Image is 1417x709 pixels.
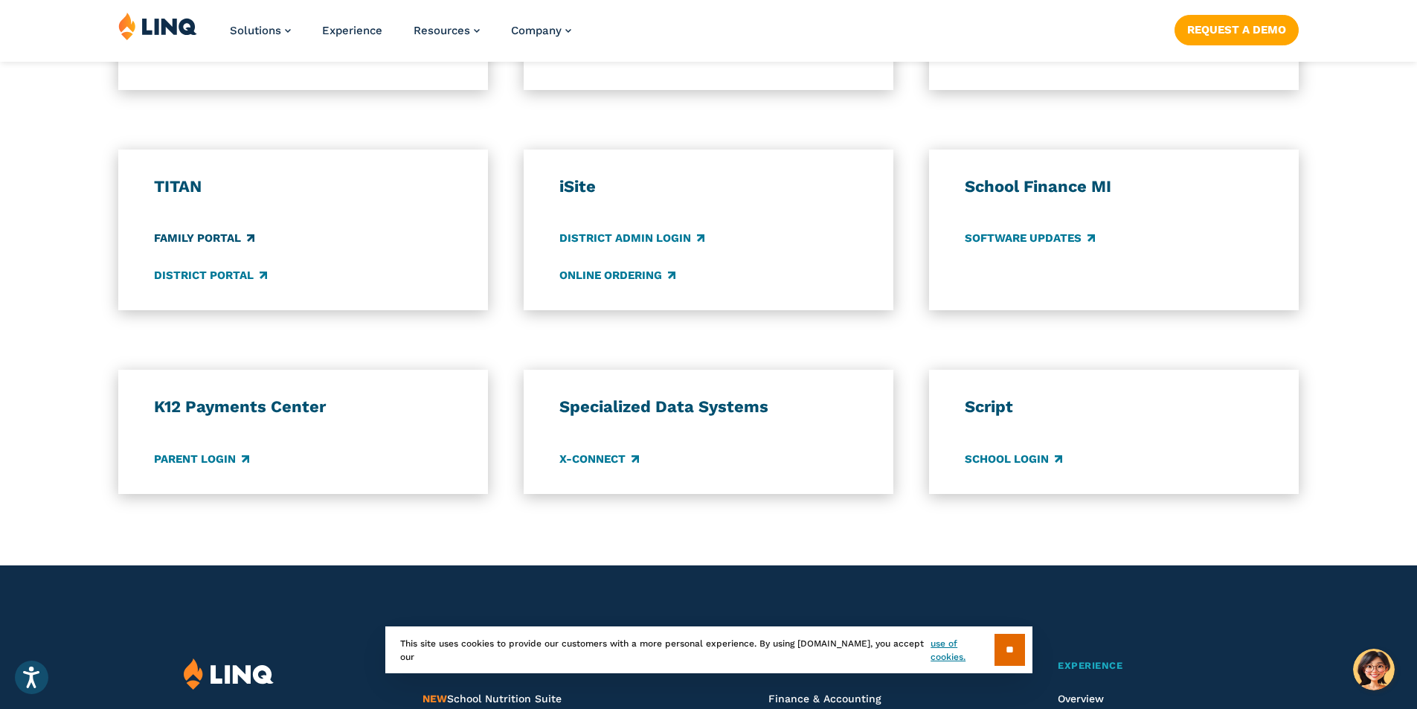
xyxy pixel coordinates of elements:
a: School Login [965,451,1062,467]
nav: Primary Navigation [230,12,571,61]
a: District Admin Login [559,231,704,247]
span: Solutions [230,24,281,37]
img: LINQ | K‑12 Software [118,12,197,40]
a: Experience [322,24,382,37]
a: Software Updates [965,231,1095,247]
a: Family Portal [154,231,254,247]
h3: Script [965,397,1264,417]
a: Parent Login [154,451,249,467]
a: Company [511,24,571,37]
a: Online Ordering [559,267,675,283]
nav: Button Navigation [1175,12,1299,45]
h3: K12 Payments Center [154,397,453,417]
h3: School Finance MI [965,176,1264,197]
a: use of cookies. [931,637,994,664]
h3: TITAN [154,176,453,197]
a: District Portal [154,267,267,283]
h3: iSite [559,176,858,197]
button: Hello, have a question? Let’s chat. [1353,649,1395,690]
a: NEWSchool Nutrition Suite [422,693,562,705]
a: Solutions [230,24,291,37]
span: School Nutrition Suite [422,693,562,705]
a: X-Connect [559,451,639,467]
span: NEW [422,693,447,705]
a: Resources [414,24,480,37]
span: Resources [414,24,470,37]
a: Request a Demo [1175,15,1299,45]
a: Finance & Accounting [768,693,881,705]
div: This site uses cookies to provide our customers with a more personal experience. By using [DOMAIN... [385,626,1032,673]
span: Company [511,24,562,37]
h3: Specialized Data Systems [559,397,858,417]
a: Overview [1058,693,1104,705]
